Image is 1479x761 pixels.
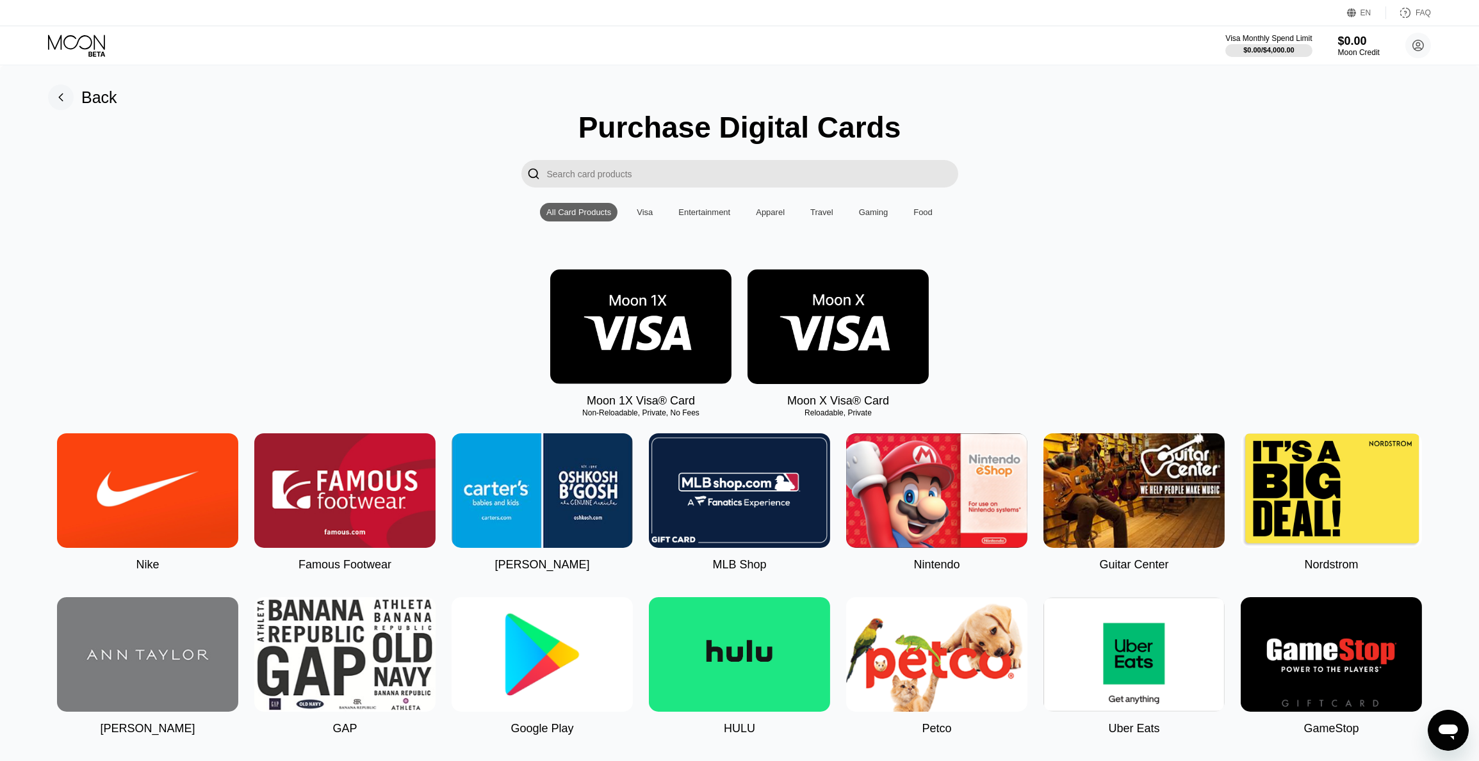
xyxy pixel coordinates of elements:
div: MLB Shop [712,558,766,572]
div: Famous Footwear [298,558,391,572]
div: [PERSON_NAME] [100,722,195,735]
div: $0.00 / $4,000.00 [1243,46,1295,54]
div: Moon 1X Visa® Card [587,394,695,408]
div: Moon Credit [1338,48,1380,57]
div: Entertainment [672,203,737,221]
div: Purchase Digital Cards [578,110,901,145]
div: All Card Products [546,207,611,217]
div: Visa Monthly Spend Limit$0.00/$4,000.00 [1225,34,1312,57]
iframe: Button to launch messaging window [1428,710,1469,751]
div: Uber Eats [1108,722,1159,735]
div: Moon X Visa® Card [787,394,889,408]
div: Visa [630,203,659,221]
div: $0.00Moon Credit [1338,35,1380,57]
div: Back [48,84,117,110]
div: Food [907,203,939,221]
div: FAQ [1416,8,1431,17]
div: Back [81,88,117,107]
div: Food [913,207,933,217]
div: Nintendo [913,558,960,572]
div: Nike [136,558,159,572]
div: Entertainment [678,207,730,217]
input: Search card products [547,160,958,188]
div: All Card Products [540,203,617,221]
div: Visa Monthly Spend Limit [1225,34,1312,43]
div: Nordstrom [1304,558,1358,572]
div: Apparel [756,207,785,217]
div:  [528,166,541,181]
div: $0.00 [1338,35,1380,48]
div: Gaming [853,203,895,221]
div: FAQ [1386,6,1431,19]
div: Visa [637,207,653,217]
div: Non-Reloadable, Private, No Fees [550,408,731,417]
div: [PERSON_NAME] [494,558,589,572]
div: Petco [922,722,951,735]
div:  [521,160,547,188]
div: HULU [724,722,755,735]
div: Guitar Center [1099,558,1168,572]
div: Google Play [511,722,573,735]
div: Travel [804,203,840,221]
div: GAP [332,722,357,735]
div: EN [1347,6,1386,19]
div: Travel [810,207,833,217]
div: EN [1361,8,1371,17]
div: Gaming [859,207,888,217]
div: Apparel [749,203,791,221]
div: GameStop [1303,722,1359,735]
div: Reloadable, Private [748,408,929,417]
